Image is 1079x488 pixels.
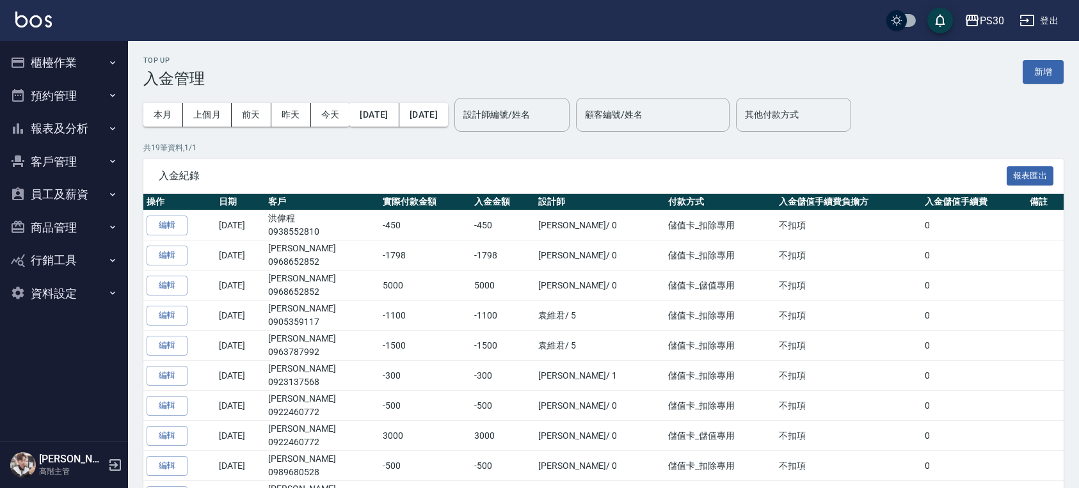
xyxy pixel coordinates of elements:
[776,331,922,361] td: 不扣項
[471,421,535,451] td: 3000
[147,456,188,476] button: 編輯
[471,194,535,210] th: 入金金額
[535,331,665,361] td: 袁維君 / 5
[776,391,922,421] td: 不扣項
[265,301,380,331] td: [PERSON_NAME]
[535,271,665,301] td: [PERSON_NAME] / 0
[380,391,471,421] td: -500
[216,240,265,271] td: [DATE]
[5,244,123,277] button: 行銷工具
[471,361,535,391] td: -300
[380,421,471,451] td: 3000
[216,210,265,240] td: [DATE]
[776,361,922,391] td: 不扣項
[535,194,665,210] th: 設計師
[922,301,1027,331] td: 0
[776,194,922,210] th: 入金儲值手續費負擔方
[535,421,665,451] td: [PERSON_NAME] / 0
[265,391,380,421] td: [PERSON_NAME]
[922,391,1027,421] td: 0
[980,13,1004,29] div: PS30
[665,451,776,481] td: 儲值卡_扣除專用
[271,103,311,127] button: 昨天
[216,271,265,301] td: [DATE]
[665,271,776,301] td: 儲值卡_儲值專用
[776,271,922,301] td: 不扣項
[471,451,535,481] td: -500
[147,366,188,386] button: 編輯
[265,421,380,451] td: [PERSON_NAME]
[265,194,380,210] th: 客戶
[216,421,265,451] td: [DATE]
[1027,194,1064,210] th: 備註
[776,451,922,481] td: 不扣項
[216,361,265,391] td: [DATE]
[5,46,123,79] button: 櫃檯作業
[922,331,1027,361] td: 0
[143,103,183,127] button: 本月
[143,70,205,88] h3: 入金管理
[380,451,471,481] td: -500
[232,103,271,127] button: 前天
[922,210,1027,240] td: 0
[380,331,471,361] td: -1500
[1023,60,1064,84] button: 新增
[535,451,665,481] td: [PERSON_NAME] / 0
[665,240,776,271] td: 儲值卡_扣除專用
[265,361,380,391] td: [PERSON_NAME]
[268,315,376,329] p: 0905359117
[399,103,448,127] button: [DATE]
[216,451,265,481] td: [DATE]
[143,142,1064,153] p: 共 19 筆資料, 1 / 1
[922,361,1027,391] td: 0
[268,285,376,299] p: 0968652852
[265,271,380,301] td: [PERSON_NAME]
[5,79,123,113] button: 預約管理
[268,466,376,479] p: 0989680528
[39,466,104,477] p: 高階主管
[143,56,205,65] h2: Top Up
[535,240,665,271] td: [PERSON_NAME] / 0
[665,301,776,331] td: 儲值卡_扣除專用
[922,421,1027,451] td: 0
[147,426,188,446] button: 編輯
[922,451,1027,481] td: 0
[216,194,265,210] th: 日期
[380,210,471,240] td: -450
[216,301,265,331] td: [DATE]
[535,301,665,331] td: 袁維君 / 5
[216,331,265,361] td: [DATE]
[39,453,104,466] h5: [PERSON_NAME]
[535,391,665,421] td: [PERSON_NAME] / 0
[776,301,922,331] td: 不扣項
[268,345,376,359] p: 0963787992
[268,225,376,239] p: 0938552810
[776,240,922,271] td: 不扣項
[380,301,471,331] td: -1100
[349,103,399,127] button: [DATE]
[959,8,1009,34] button: PS30
[665,331,776,361] td: 儲值卡_扣除專用
[147,336,188,356] button: 編輯
[10,452,36,478] img: Person
[147,306,188,326] button: 編輯
[265,451,380,481] td: [PERSON_NAME]
[922,271,1027,301] td: 0
[535,361,665,391] td: [PERSON_NAME] / 1
[665,194,776,210] th: 付款方式
[922,194,1027,210] th: 入金儲值手續費
[147,246,188,265] button: 編輯
[5,277,123,310] button: 資料設定
[776,210,922,240] td: 不扣項
[15,12,52,28] img: Logo
[665,210,776,240] td: 儲值卡_扣除專用
[183,103,232,127] button: 上個月
[922,240,1027,271] td: 0
[159,169,1007,182] span: 入金紀錄
[471,240,535,271] td: -1798
[311,103,350,127] button: 今天
[1023,65,1064,77] a: 新增
[927,8,953,33] button: save
[535,210,665,240] td: [PERSON_NAME] / 0
[147,276,188,295] button: 編輯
